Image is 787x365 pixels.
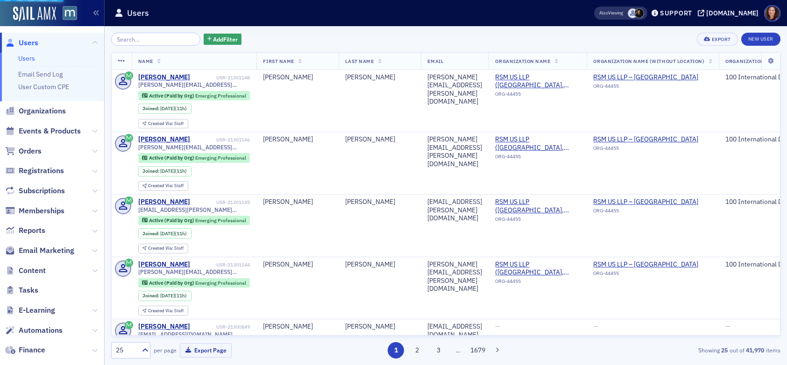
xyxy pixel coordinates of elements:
span: Emerging Professional [195,280,246,286]
div: [PERSON_NAME] [345,323,414,331]
a: Active (Paid by Org) Emerging Professional [142,155,246,161]
span: … [452,346,465,354]
div: ORG-44455 [593,145,698,154]
h1: Users [127,7,149,19]
span: Emerging Professional [195,154,246,161]
div: Active (Paid by Org): Active (Paid by Org): Emerging Professional [138,278,250,288]
div: Active (Paid by Org): Active (Paid by Org): Emerging Professional [138,153,250,162]
span: [PERSON_NAME][EMAIL_ADDRESS][PERSON_NAME][DOMAIN_NAME] [138,268,250,275]
div: Joined: 2025-09-09 00:00:00 [138,228,191,239]
a: [PERSON_NAME] [138,323,190,331]
div: [EMAIL_ADDRESS][PERSON_NAME][DOMAIN_NAME] [427,198,482,223]
span: RSM US LLP – Baltimore [593,135,698,144]
a: Reports [5,225,45,236]
div: USR-21301148 [191,75,250,81]
div: Created Via: Staff [138,244,188,253]
span: First Name [263,58,294,64]
div: [PERSON_NAME] [263,198,332,206]
a: Subscriptions [5,186,65,196]
a: RSM US LLP ([GEOGRAPHIC_DATA], [GEOGRAPHIC_DATA]) [495,135,580,152]
div: ORG-44455 [593,83,698,92]
span: RSM US LLP – Baltimore [593,260,698,269]
button: Export [697,33,737,46]
strong: 25 [720,346,730,354]
span: Emerging Professional [195,92,246,99]
a: User Custom CPE [18,83,69,91]
a: SailAMX [13,7,56,21]
span: Joined : [142,105,160,112]
span: Finance [19,345,45,355]
a: Active (Paid by Org) Emerging Professional [142,280,246,286]
span: Subscriptions [19,186,65,196]
div: Created Via: Staff [138,181,188,191]
a: RSM US LLP ([GEOGRAPHIC_DATA], [GEOGRAPHIC_DATA]) [495,73,580,90]
span: Tasks [19,285,38,295]
span: [PERSON_NAME][EMAIL_ADDRESS][PERSON_NAME][DOMAIN_NAME] [138,144,250,151]
button: Export Page [180,343,232,358]
a: Content [5,266,46,276]
span: RSM US LLP (Baltimore, MD) [495,260,580,277]
span: Organization Name [495,58,550,64]
a: Events & Products [5,126,81,136]
span: Automations [19,325,63,336]
span: Events & Products [19,126,81,136]
a: E-Learning [5,305,55,316]
span: Joined : [142,168,160,174]
a: Orders [5,146,42,156]
span: RSM US LLP (Baltimore, MD) [495,198,580,214]
span: Justin Chase [628,8,638,18]
span: Email [427,58,443,64]
span: E-Learning [19,305,55,316]
div: [PERSON_NAME] [263,135,332,144]
span: [PERSON_NAME][EMAIL_ADDRESS][PERSON_NAME][DOMAIN_NAME] [138,81,250,88]
span: Created Via : [148,182,174,189]
span: — [495,322,500,330]
span: Content [19,266,46,276]
a: [PERSON_NAME] [138,135,190,144]
span: Emerging Professional [195,217,246,224]
strong: 41,970 [744,346,766,354]
span: RSM US LLP – Baltimore [593,73,698,82]
span: — [725,322,730,330]
div: [PERSON_NAME] [345,73,414,82]
span: — [593,322,598,330]
span: RSM US LLP – Baltimore [593,198,698,206]
div: [PERSON_NAME][EMAIL_ADDRESS][PERSON_NAME][DOMAIN_NAME] [427,260,482,293]
div: Export [712,37,731,42]
button: 2 [409,342,425,358]
input: Search… [111,33,200,46]
span: [DATE] [160,168,175,174]
span: Profile [764,5,780,21]
div: [EMAIL_ADDRESS][DOMAIN_NAME] [427,323,482,339]
a: Email Send Log [18,70,63,78]
span: Active (Paid by Org) [149,217,195,224]
a: Automations [5,325,63,336]
div: [PERSON_NAME] [345,198,414,206]
div: [PERSON_NAME][EMAIL_ADDRESS][PERSON_NAME][DOMAIN_NAME] [427,73,482,106]
span: Orders [19,146,42,156]
span: Viewing [599,10,623,16]
span: Last Name [345,58,374,64]
button: AddFilter [204,34,242,45]
span: Joined : [142,293,160,299]
a: RSM US LLP – [GEOGRAPHIC_DATA] [593,198,698,206]
label: per page [154,346,177,354]
button: [DOMAIN_NAME] [698,10,762,16]
a: [PERSON_NAME] [138,198,190,206]
button: 1 [388,342,404,358]
a: Finance [5,345,45,355]
div: USR-21301144 [191,262,250,268]
a: RSM US LLP ([GEOGRAPHIC_DATA], [GEOGRAPHIC_DATA]) [495,260,580,277]
span: Add Filter [213,35,238,43]
div: Active (Paid by Org): Active (Paid by Org): Emerging Professional [138,216,250,225]
div: [PERSON_NAME] [263,260,332,269]
a: Active (Paid by Org) Emerging Professional [142,92,246,98]
span: Active (Paid by Org) [149,92,195,99]
span: Created Via : [148,120,174,126]
div: USR-21300849 [191,324,250,330]
div: Joined: 2025-09-09 00:00:00 [138,291,191,301]
a: [PERSON_NAME] [138,73,190,82]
